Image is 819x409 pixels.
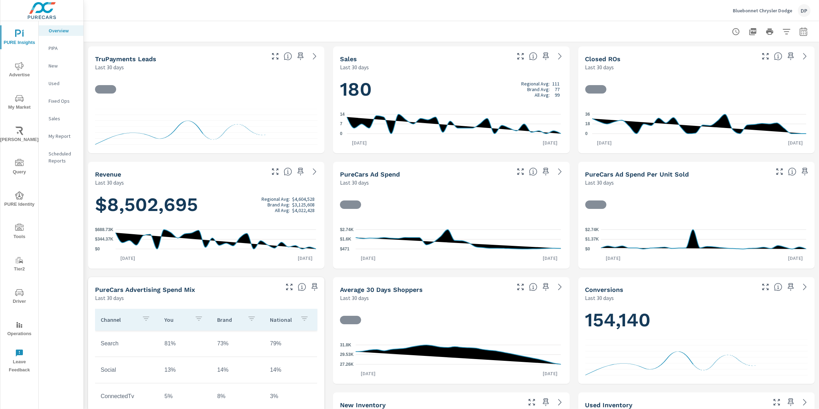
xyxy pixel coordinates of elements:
button: Make Fullscreen [515,51,526,62]
p: 99 [555,92,560,98]
p: [DATE] [538,255,563,262]
p: New [49,62,78,69]
p: Brand Avg: [267,202,290,207]
div: Sales [39,113,83,124]
text: $2.74K [340,227,354,232]
span: The number of dealer-specified goals completed by a visitor. [Source: This data is provided by th... [774,283,782,291]
a: See more details in report [554,281,566,293]
span: Save this to your personalized report [785,397,796,408]
p: All Avg: [275,207,290,213]
span: Save this to your personalized report [785,51,796,62]
button: Make Fullscreen [284,281,295,293]
h5: Closed ROs [585,55,621,63]
td: Social [95,361,159,379]
p: Fixed Ops [49,97,78,104]
text: 31.8K [340,343,351,347]
a: See more details in report [799,51,811,62]
span: Save this to your personalized report [540,281,552,293]
text: $1.37K [585,237,599,242]
h5: PureCars Advertising Spend Mix [95,286,195,293]
td: 13% [159,361,212,379]
p: Last 30 days [340,63,369,71]
span: Save this to your personalized report [540,397,552,408]
td: 73% [212,335,264,352]
button: Make Fullscreen [526,397,537,408]
p: Last 30 days [95,63,124,71]
span: Tools [2,224,36,241]
h1: 180 [340,77,562,101]
span: Save this to your personalized report [799,166,811,177]
div: PIPA [39,43,83,53]
text: 27.26K [340,362,354,367]
p: Last 30 days [585,294,614,302]
text: 14 [340,112,345,117]
p: Last 30 days [585,178,614,187]
span: My Market [2,94,36,111]
span: Save this to your personalized report [540,166,552,177]
a: See more details in report [799,397,811,408]
p: [DATE] [601,255,625,262]
button: "Export Report to PDF" [746,25,760,39]
p: PIPA [49,45,78,52]
span: Average cost of advertising per each vehicle sold at the dealer over the selected date range. The... [788,167,796,176]
p: Regional Avg: [521,81,550,87]
a: See more details in report [554,397,566,408]
p: [DATE] [356,255,380,262]
text: 0 [585,131,588,136]
text: 0 [340,131,342,136]
span: Advertise [2,62,36,79]
text: 18 [585,122,590,127]
td: 8% [212,388,264,405]
span: Save this to your personalized report [785,281,796,293]
p: Last 30 days [340,178,369,187]
p: Last 30 days [95,178,124,187]
p: [DATE] [293,255,317,262]
button: Make Fullscreen [270,166,281,177]
h5: Average 30 Days Shoppers [340,286,423,293]
p: $3,125,608 [292,202,315,207]
p: You [164,316,189,323]
span: [PERSON_NAME] [2,127,36,144]
text: $2.74K [585,227,599,232]
td: 3% [264,388,317,405]
h5: PureCars Ad Spend [340,171,400,178]
h5: Used Inventory [585,401,633,409]
a: See more details in report [554,166,566,177]
td: 79% [264,335,317,352]
p: [DATE] [592,139,617,146]
p: 111 [553,81,560,87]
a: See more details in report [554,51,566,62]
text: 29.53K [340,352,354,357]
p: Brand [217,316,242,323]
div: DP [798,4,811,17]
div: Used [39,78,83,89]
span: Driver [2,288,36,306]
td: 5% [159,388,212,405]
button: Make Fullscreen [270,51,281,62]
a: See more details in report [799,281,811,293]
td: 14% [264,361,317,379]
text: $471 [340,247,349,251]
text: $344.37K [95,237,113,242]
span: PURE Identity [2,191,36,209]
button: Make Fullscreen [515,281,526,293]
span: Save this to your personalized report [295,51,306,62]
text: $688.73K [95,227,113,232]
p: My Report [49,133,78,140]
h5: Sales [340,55,357,63]
button: Select Date Range [796,25,811,39]
p: Scheduled Reports [49,150,78,164]
p: National [270,316,295,323]
button: Make Fullscreen [760,51,771,62]
p: All Avg: [535,92,550,98]
p: Last 30 days [585,63,614,71]
span: Total cost of media for all PureCars channels for the selected dealership group over the selected... [529,167,537,176]
p: Used [49,80,78,87]
div: Overview [39,25,83,36]
span: Total sales revenue over the selected date range. [Source: This data is sourced from the dealer’s... [284,167,292,176]
button: Make Fullscreen [771,397,782,408]
td: ConnectedTv [95,388,159,405]
h5: truPayments Leads [95,55,156,63]
p: Last 30 days [340,294,369,302]
p: Bluebonnet Chrysler Dodge [733,7,792,14]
